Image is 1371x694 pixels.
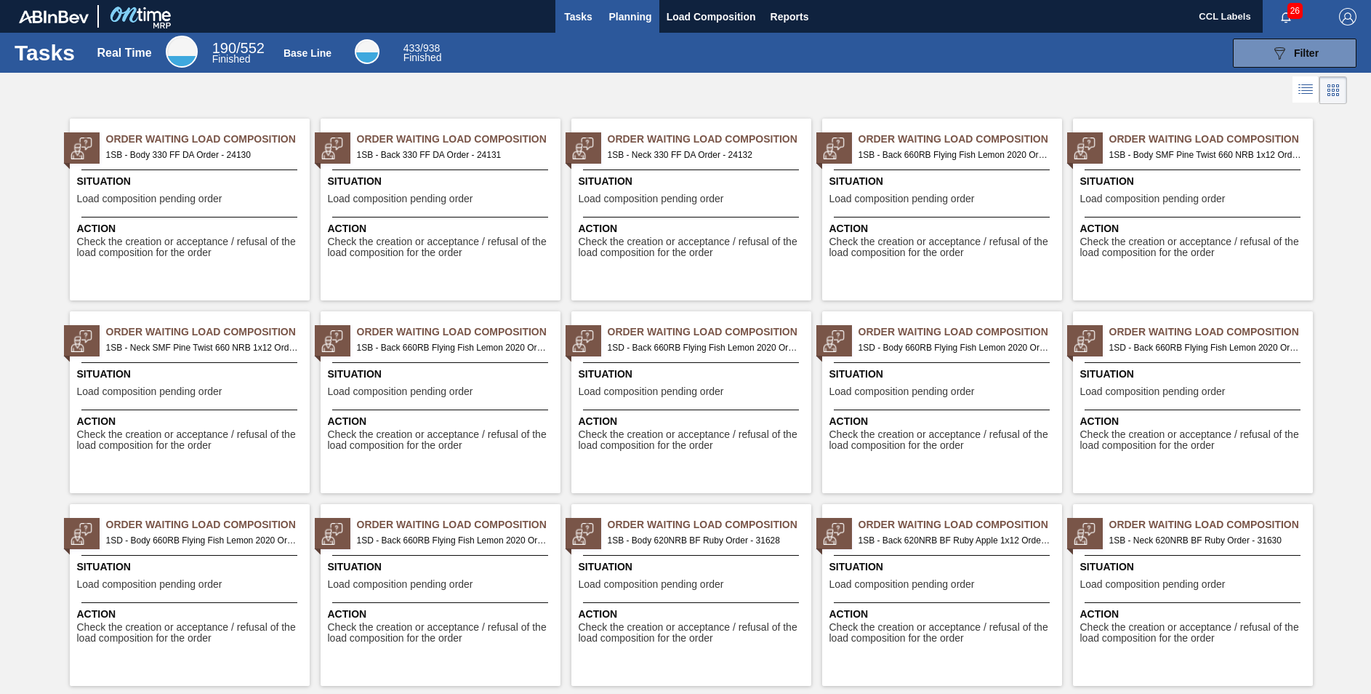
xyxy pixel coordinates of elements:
span: 1SB - Neck 330 FF DA Order - 24132 [608,147,800,163]
img: Logout [1339,8,1356,25]
span: Action [829,607,1058,622]
img: status [1074,523,1095,545]
span: Situation [579,559,808,575]
span: Check the creation or acceptance / refusal of the load composition for the order [579,429,808,452]
span: Order Waiting Load Composition [1109,324,1313,340]
div: Base Line [403,44,442,63]
span: 1SB - Back 620NRB BF Ruby Apple 1x12 Order - 31629 [859,533,1050,549]
span: Check the creation or acceptance / refusal of the load composition for the order [1080,429,1309,452]
span: 26 [1287,3,1303,19]
span: Load Composition [667,8,756,25]
span: Check the creation or acceptance / refusal of the load composition for the order [829,429,1058,452]
span: Order Waiting Load Composition [608,132,811,147]
span: 1SD - Back 660RB Flying Fish Lemon 2020 Order - 31012 [1109,340,1301,356]
span: Load composition pending order [829,386,975,397]
span: Situation [1080,367,1309,382]
span: 1SB - Body 330 FF DA Order - 24130 [106,147,298,163]
span: Load composition pending order [579,579,724,590]
span: Action [829,221,1058,236]
span: Situation [1080,559,1309,575]
img: status [823,523,845,545]
span: Reports [771,8,809,25]
span: Situation [77,367,306,382]
span: Load composition pending order [1080,194,1226,204]
span: Situation [77,174,306,189]
span: / 938 [403,42,441,54]
div: Real Time [212,42,265,64]
span: Check the creation or acceptance / refusal of the load composition for the order [579,622,808,645]
span: Action [77,414,306,429]
span: Situation [328,174,557,189]
span: Order Waiting Load Composition [106,324,310,340]
img: status [823,330,845,352]
img: status [572,137,594,159]
span: Check the creation or acceptance / refusal of the load composition for the order [328,236,557,259]
span: Load composition pending order [328,386,473,397]
span: Load composition pending order [77,386,222,397]
span: Situation [829,367,1058,382]
span: Order Waiting Load Composition [106,517,310,533]
span: Load composition pending order [1080,386,1226,397]
span: Order Waiting Load Composition [357,132,560,147]
div: Base Line [284,47,331,59]
span: 1SB - Back 660RB Flying Fish Lemon 2020 Order - 24138 [859,147,1050,163]
span: Action [579,414,808,429]
span: Check the creation or acceptance / refusal of the load composition for the order [77,622,306,645]
span: Action [77,607,306,622]
span: Situation [328,559,557,575]
div: Card Vision [1319,76,1347,104]
img: status [572,330,594,352]
div: Real Time [166,36,198,68]
img: status [1074,137,1095,159]
div: List Vision [1292,76,1319,104]
h1: Tasks [15,44,79,61]
span: Order Waiting Load Composition [357,517,560,533]
span: Situation [829,559,1058,575]
span: Load composition pending order [77,194,222,204]
span: Action [328,221,557,236]
span: Action [579,607,808,622]
span: Situation [328,367,557,382]
span: Load composition pending order [829,194,975,204]
span: Load composition pending order [77,579,222,590]
span: Load composition pending order [579,386,724,397]
span: Load composition pending order [579,194,724,204]
span: 1SD - Back 660RB Flying Fish Lemon 2020 Order - 30779 [608,340,800,356]
span: 1SB - Body SMF Pine Twist 660 NRB 1x12 Order - 24139 [1109,147,1301,163]
span: Load composition pending order [1080,579,1226,590]
span: 1SB - Neck SMF Pine Twist 660 NRB 1x12 Order - 24141 [106,340,298,356]
span: 190 [212,40,236,56]
span: Order Waiting Load Composition [608,324,811,340]
span: Situation [1080,174,1309,189]
span: Check the creation or acceptance / refusal of the load composition for the order [77,429,306,452]
span: 1SD - Back 660RB Flying Fish Lemon 2020 Order - 31242 [357,533,549,549]
span: 1SD - Body 660RB Flying Fish Lemon 2020 Order - 31240 [106,533,298,549]
span: / 552 [212,40,265,56]
span: Check the creation or acceptance / refusal of the load composition for the order [579,236,808,259]
span: Check the creation or acceptance / refusal of the load composition for the order [328,429,557,452]
span: Order Waiting Load Composition [1109,517,1313,533]
img: status [321,330,343,352]
span: 433 [403,42,420,54]
span: 1SB - Body 620NRB BF Ruby Order - 31628 [608,533,800,549]
span: Order Waiting Load Composition [106,132,310,147]
span: Check the creation or acceptance / refusal of the load composition for the order [1080,622,1309,645]
span: Order Waiting Load Composition [859,324,1062,340]
img: status [823,137,845,159]
img: status [572,523,594,545]
span: Order Waiting Load Composition [357,324,560,340]
img: status [71,137,92,159]
img: status [321,137,343,159]
img: status [71,330,92,352]
span: Situation [829,174,1058,189]
span: Check the creation or acceptance / refusal of the load composition for the order [328,622,557,645]
span: Action [328,414,557,429]
span: Check the creation or acceptance / refusal of the load composition for the order [829,236,1058,259]
img: status [1074,330,1095,352]
span: Tasks [563,8,595,25]
span: Action [328,607,557,622]
span: 1SB - Back 660RB Flying Fish Lemon 2020 Order - 26483 [357,340,549,356]
span: 1SD - Body 660RB Flying Fish Lemon 2020 Order - 31010 [859,340,1050,356]
span: Load composition pending order [328,579,473,590]
span: Check the creation or acceptance / refusal of the load composition for the order [77,236,306,259]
